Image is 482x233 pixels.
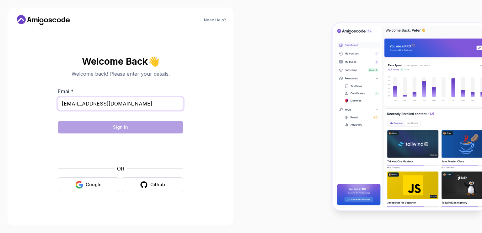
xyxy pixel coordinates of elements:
button: Sign in [58,121,183,133]
div: Github [150,182,165,188]
label: Email * [58,88,73,95]
a: Need Help? [204,18,226,23]
p: Welcome back! Please enter your details. [58,70,183,78]
img: Amigoscode Dashboard [333,23,482,210]
a: Home link [15,15,72,25]
div: Google [86,182,102,188]
h2: Welcome Back [58,56,183,66]
button: Github [122,177,183,192]
span: 👋 [147,54,161,68]
div: Sign in [113,124,128,130]
p: OR [117,165,124,172]
iframe: Widget containing checkbox for hCaptcha security challenge [73,137,168,161]
input: Enter your email [58,97,183,110]
button: Google [58,177,119,192]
